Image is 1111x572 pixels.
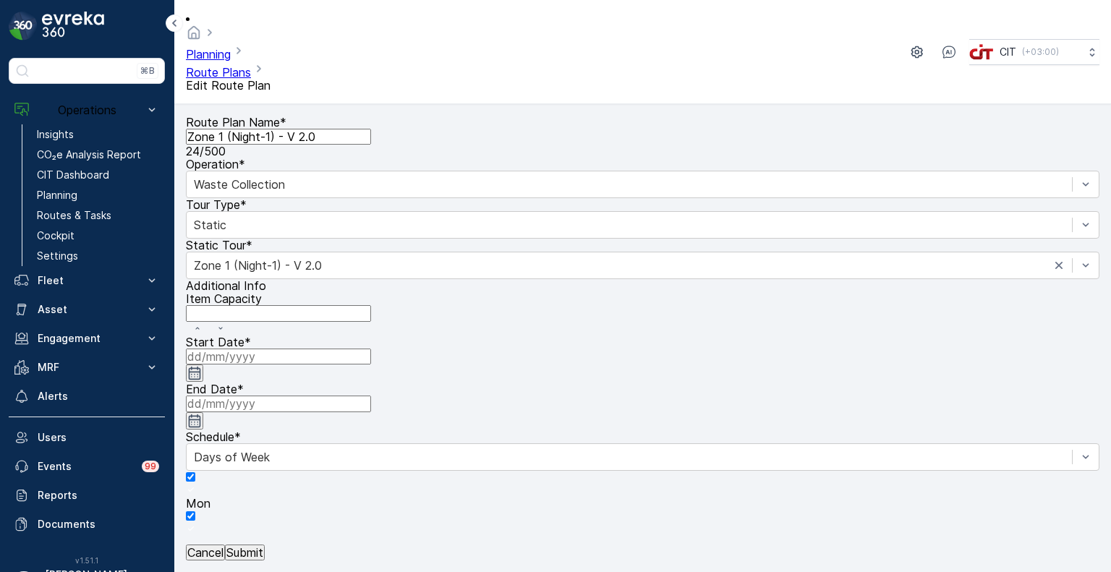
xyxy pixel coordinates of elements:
[186,545,225,560] button: Cancel
[186,382,237,396] label: End Date
[37,229,75,243] p: Cockpit
[186,145,1099,158] p: 24 / 500
[9,452,165,481] a: Events99
[1000,45,1016,59] p: CIT
[144,460,156,472] p: 99
[31,205,165,226] a: Routes & Tasks
[9,95,165,124] button: Operations
[186,238,246,252] label: Static Tour
[9,556,165,565] span: v 1.51.1
[186,157,239,171] label: Operation
[37,249,78,263] p: Settings
[38,331,136,346] p: Engagement
[31,165,165,185] a: CIT Dashboard
[186,47,231,61] a: Planning
[186,115,280,129] label: Route Plan Name
[140,65,155,77] p: ⌘B
[37,148,141,162] p: CO₂e Analysis Report
[186,396,371,411] input: dd/mm/yyyy
[9,266,165,295] button: Fleet
[9,353,165,382] button: MRF
[186,335,244,349] label: Start Date
[31,124,165,145] a: Insights
[38,517,159,532] p: Documents
[186,278,266,293] span: Additional Info
[38,488,159,503] p: Reports
[37,188,77,202] p: Planning
[38,430,159,445] p: Users
[9,423,165,452] a: Users
[9,324,165,353] button: Engagement
[31,246,165,266] a: Settings
[37,127,74,142] p: Insights
[38,389,159,404] p: Alerts
[186,65,251,80] a: Route Plans
[225,545,265,560] button: Submit
[9,481,165,510] a: Reports
[9,12,38,40] img: logo
[37,208,111,223] p: Routes & Tasks
[42,12,104,40] img: logo_dark-DEwI_e13.png
[9,295,165,324] button: Asset
[1022,46,1059,58] p: ( +03:00 )
[186,197,240,212] label: Tour Type
[31,145,165,165] a: CO₂e Analysis Report
[969,39,1099,65] button: CIT(+03:00)
[226,546,263,559] p: Submit
[31,226,165,246] a: Cockpit
[186,78,271,93] span: Edit Route Plan
[38,459,133,474] p: Events
[9,382,165,411] a: Alerts
[186,29,202,43] a: Homepage
[38,360,136,375] p: MRF
[38,103,136,116] p: Operations
[186,472,195,482] input: Mon
[37,168,109,182] p: CIT Dashboard
[186,349,371,364] input: dd/mm/yyyy
[969,44,994,60] img: cit-logo_pOk6rL0.png
[38,302,136,317] p: Asset
[31,185,165,205] a: Planning
[9,510,165,539] a: Documents
[186,430,234,444] label: Schedule
[186,291,262,306] label: Item Capacity
[38,273,136,288] p: Fleet
[186,496,210,511] span: Mon
[187,546,224,559] p: Cancel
